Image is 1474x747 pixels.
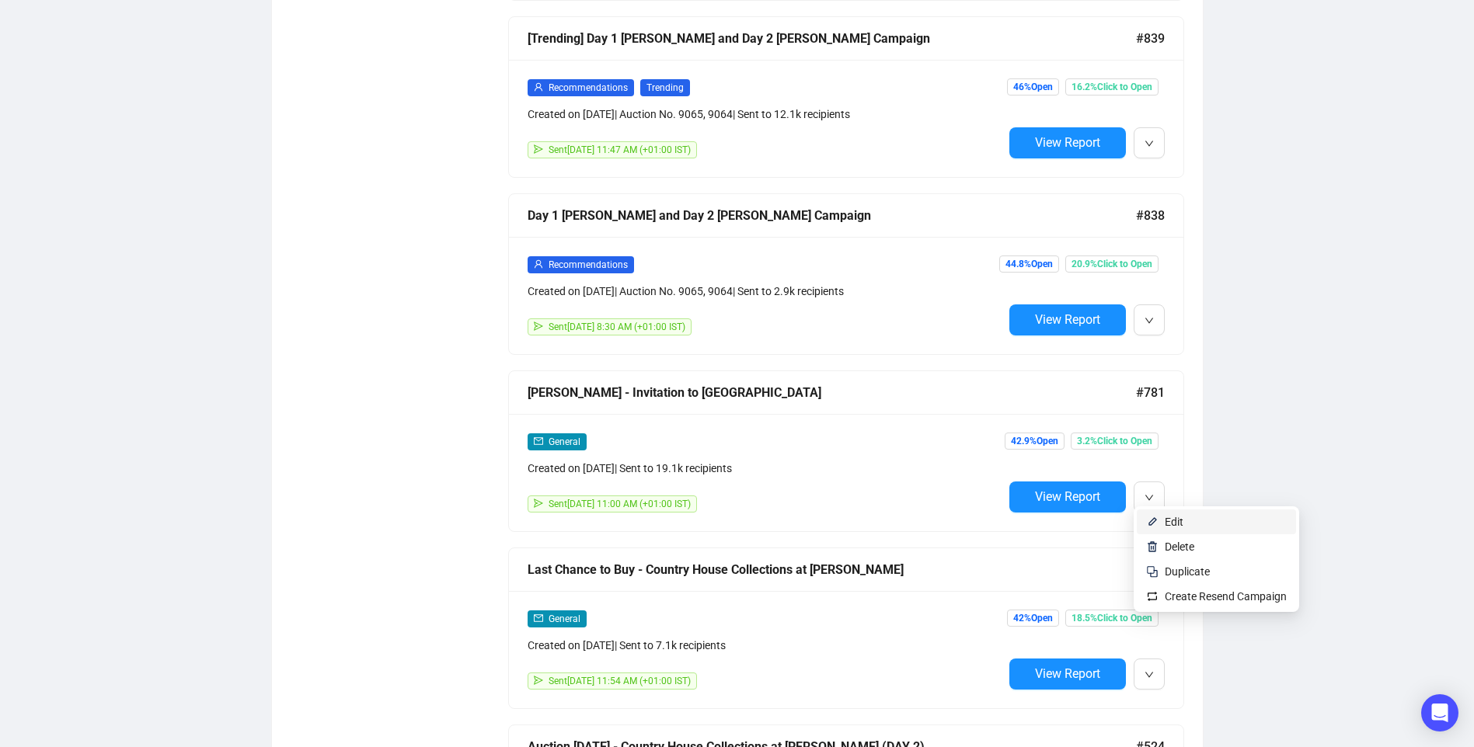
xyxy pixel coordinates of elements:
[549,676,691,686] span: Sent [DATE] 11:54 AM (+01:00 IST)
[1065,610,1159,627] span: 18.5% Click to Open
[528,206,1136,225] div: Day 1 [PERSON_NAME] and Day 2 [PERSON_NAME] Campaign
[1065,255,1159,273] span: 20.9% Click to Open
[1009,304,1126,335] button: View Report
[1005,433,1065,450] span: 42.9% Open
[1165,516,1183,528] span: Edit
[534,613,543,623] span: mail
[549,613,580,624] span: General
[528,29,1136,48] div: [Trending] Day 1 [PERSON_NAME] and Day 2 [PERSON_NAME] Campaign
[1165,540,1194,553] span: Delete
[1145,139,1154,148] span: down
[534,259,543,269] span: user
[549,144,691,155] span: Sent [DATE] 11:47 AM (+01:00 IST)
[1071,433,1159,450] span: 3.2% Click to Open
[534,676,543,685] span: send
[528,560,1136,579] div: Last Chance to Buy - Country House Collections at [PERSON_NAME]
[1136,29,1165,48] span: #839
[1421,694,1458,731] div: Open Intercom Messenger
[1009,658,1126,690] button: View Report
[508,193,1184,355] a: Day 1 [PERSON_NAME] and Day 2 [PERSON_NAME] Campaign#838userRecommendationsCreated on [DATE]| Auc...
[549,259,628,270] span: Recommendations
[1065,78,1159,96] span: 16.2% Click to Open
[549,436,580,447] span: General
[1145,493,1154,502] span: down
[1009,127,1126,158] button: View Report
[1165,565,1210,578] span: Duplicate
[1146,540,1159,553] img: svg+xml;base64,PHN2ZyB4bWxucz0iaHR0cDovL3d3dy53My5vcmcvMjAwMC9zdmciIHhtbG5zOnhsaW5rPSJodHRwOi8vd3...
[1007,610,1059,627] span: 42% Open
[534,144,543,154] span: send
[534,82,543,92] span: user
[549,321,685,332] span: Sent [DATE] 8:30 AM (+01:00 IST)
[508,547,1184,709] a: Last Chance to Buy - Country House Collections at [PERSON_NAME]#525mailGeneralCreated on [DATE]| ...
[1035,489,1100,504] span: View Report
[508,16,1184,178] a: [Trending] Day 1 [PERSON_NAME] and Day 2 [PERSON_NAME] Campaign#839userRecommendationsTrendingCre...
[508,370,1184,532] a: [PERSON_NAME] - Invitation to [GEOGRAPHIC_DATA]#781mailGeneralCreated on [DATE]| Sent to 19.1k re...
[528,460,1003,477] div: Created on [DATE] | Sent to 19.1k recipients
[534,321,543,331] span: send
[1136,383,1165,402] span: #781
[528,637,1003,654] div: Created on [DATE] | Sent to 7.1k recipients
[1007,78,1059,96] span: 46% Open
[1146,516,1159,528] img: svg+xml;base64,PHN2ZyB4bWxucz0iaHR0cDovL3d3dy53My5vcmcvMjAwMC9zdmciIHhtbG5zOnhsaW5rPSJodHRwOi8vd3...
[640,79,690,96] span: Trending
[1035,666,1100,681] span: View Report
[1035,312,1100,327] span: View Report
[534,436,543,446] span: mail
[999,255,1059,273] span: 44.8% Open
[528,106,1003,123] div: Created on [DATE] | Auction No. 9065, 9064 | Sent to 12.1k recipients
[1145,670,1154,679] span: down
[549,82,628,93] span: Recommendations
[549,499,691,509] span: Sent [DATE] 11:00 AM (+01:00 IST)
[1035,135,1100,150] span: View Report
[1136,206,1165,225] span: #838
[1146,590,1159,603] img: retweet.svg
[534,499,543,508] span: send
[528,283,1003,300] div: Created on [DATE] | Auction No. 9065, 9064 | Sent to 2.9k recipients
[1145,316,1154,325] span: down
[528,383,1136,402] div: [PERSON_NAME] - Invitation to [GEOGRAPHIC_DATA]
[1009,481,1126,512] button: View Report
[1146,565,1159,578] img: svg+xml;base64,PHN2ZyB4bWxucz0iaHR0cDovL3d3dy53My5vcmcvMjAwMC9zdmciIHdpZHRoPSIyNCIgaGVpZ2h0PSIyNC...
[1165,590,1287,603] span: Create Resend Campaign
